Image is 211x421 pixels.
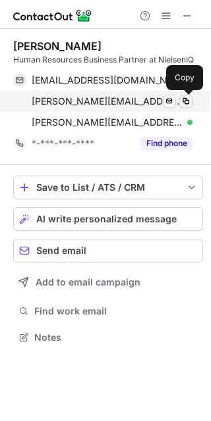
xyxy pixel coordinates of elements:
button: Send email [13,239,203,262]
span: Send email [36,245,86,256]
div: [PERSON_NAME] [13,39,102,53]
span: [PERSON_NAME][EMAIL_ADDRESS][PERSON_NAME][DOMAIN_NAME] [32,95,183,107]
span: Notes [34,332,198,343]
button: save-profile-one-click [13,176,203,199]
span: [PERSON_NAME][EMAIL_ADDRESS][PERSON_NAME][PERSON_NAME][DOMAIN_NAME] [32,116,183,128]
div: Save to List / ATS / CRM [36,182,180,193]
span: Find work email [34,305,198,317]
span: AI write personalized message [36,214,177,224]
div: Human Resources Business Partner at NielsenIQ [13,54,203,66]
span: Add to email campaign [36,277,140,287]
button: Find work email [13,302,203,320]
button: Reveal Button [140,137,193,150]
span: [EMAIL_ADDRESS][DOMAIN_NAME] [32,74,183,86]
button: Notes [13,328,203,347]
img: ContactOut v5.3.10 [13,8,92,24]
button: AI write personalized message [13,207,203,231]
button: Add to email campaign [13,270,203,294]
